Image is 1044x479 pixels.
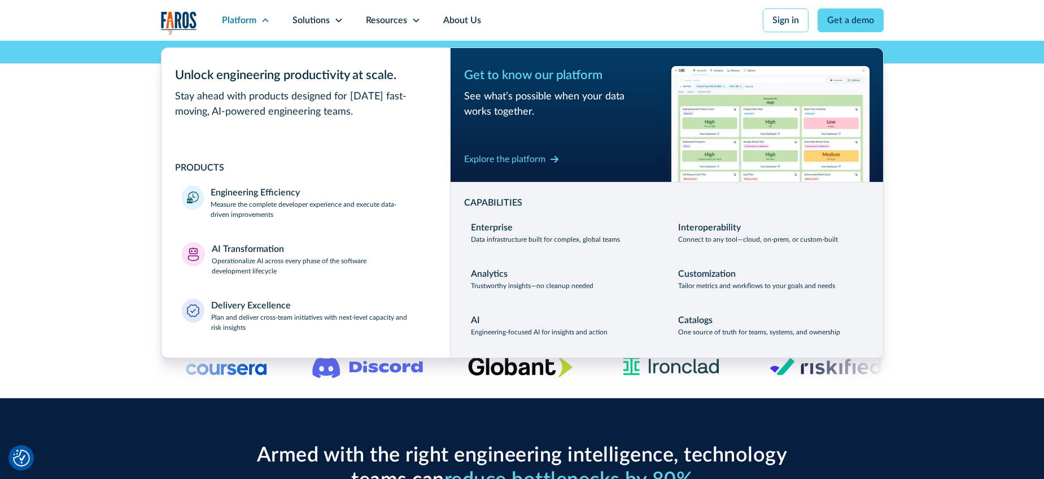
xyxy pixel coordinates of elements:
p: Trustworthy insights—no cleanup needed [471,281,593,291]
p: Data infrastructure built for complex, global teams [471,234,620,245]
div: PRODUCTS [175,161,436,175]
p: Plan and deliver cross-team initiatives with next-level capacity and risk insights [211,312,430,333]
p: Measure the complete developer experience and execute data-driven improvements [211,199,430,220]
img: Globant's logo [468,356,573,377]
p: Engineering-focused AI for insights and action [471,327,608,337]
a: Engineering EfficiencyMeasure the complete developer experience and execute data-driven improvements [175,179,436,227]
p: Operationalize AI across every phase of the software development lifecycle [212,256,430,276]
div: Engineering Efficiency [211,186,300,199]
a: AIEngineering-focused AI for insights and action [464,307,662,344]
a: Explore the platform [464,150,559,168]
a: home [161,11,197,34]
div: Explore the platform [464,153,545,166]
a: AI TransformationOperationalize AI across every phase of the software development lifecycle [175,236,436,283]
div: Enterprise [471,221,513,234]
p: Connect to any tool—cloud, on-prem, or custom-built [678,234,838,245]
p: One source of truth for teams, systems, and ownership [678,327,840,337]
div: Interoperability [678,221,741,234]
div: Delivery Excellence [211,299,291,312]
img: Logo of the communication platform Discord. [312,355,423,378]
a: Sign in [763,8,809,32]
div: Customization [678,267,736,281]
div: Stay ahead with products designed for [DATE] fast-moving, AI-powered engineering teams. [175,89,436,120]
a: AnalyticsTrustworthy insights—no cleanup needed [464,260,662,298]
img: Logo of the analytics and reporting company Faros. [161,11,197,34]
div: Catalogs [678,313,713,327]
p: Tailor metrics and workflows to your goals and needs [678,281,835,291]
a: CustomizationTailor metrics and workflows to your goals and needs [671,260,870,298]
a: Get a demo [818,8,884,32]
a: InteroperabilityConnect to any tool—cloud, on-prem, or custom-built [671,214,870,251]
div: CAPABILITIES [464,196,870,210]
div: See what’s possible when your data works together. [464,89,662,120]
div: AI [471,313,480,327]
div: Analytics [471,267,508,281]
div: Solutions [292,14,330,27]
div: Unlock engineering productivity at scale. [175,66,436,85]
img: Revisit consent button [13,450,30,467]
a: EnterpriseData infrastructure built for complex, global teams [464,214,662,251]
nav: Platform [161,41,884,358]
div: Get to know our platform [464,66,662,85]
img: Workflow productivity trends heatmap chart [671,66,870,182]
a: Delivery ExcellencePlan and deliver cross-team initiatives with next-level capacity and risk insi... [175,292,436,339]
div: Resources [366,14,407,27]
img: Logo of the online learning platform Coursera. [186,358,267,376]
a: CatalogsOne source of truth for teams, systems, and ownership [671,307,870,344]
div: Platform [222,14,256,27]
button: Cookie Settings [13,450,30,467]
img: Ironclad Logo [618,353,724,380]
div: AI Transformation [212,242,284,256]
img: Logo of the risk management platform Riskified. [770,358,881,376]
